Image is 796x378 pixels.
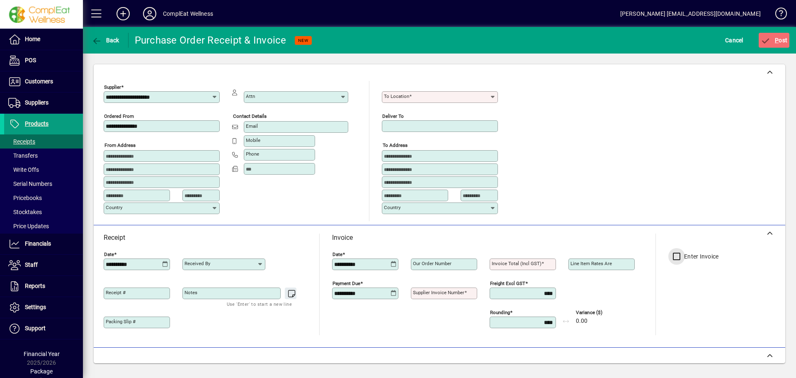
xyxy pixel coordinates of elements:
div: Purchase Order Receipt & Invoice [135,34,286,47]
a: Stocktakes [4,205,83,219]
a: Write Offs [4,163,83,177]
button: Cancel [723,33,745,48]
span: Stocktakes [8,209,42,215]
a: Financials [4,234,83,254]
mat-label: Deliver To [382,113,404,119]
a: Price Updates [4,219,83,233]
mat-label: Ordered from [104,113,134,119]
span: ost [761,37,788,44]
mat-label: Our order number [413,261,451,266]
span: 0.00 [576,318,587,324]
mat-label: Line item rates are [570,261,612,266]
span: Financial Year [24,351,60,357]
mat-label: Date [104,251,114,257]
span: Home [25,36,40,42]
mat-label: Date [332,251,342,257]
a: Staff [4,255,83,276]
span: NEW [298,38,308,43]
div: ComplEat Wellness [163,7,213,20]
mat-label: Mobile [246,137,260,143]
span: Settings [25,304,46,310]
mat-label: Payment due [332,280,360,286]
span: Pricebooks [8,195,42,201]
span: Customers [25,78,53,85]
span: Variance ($) [576,310,626,315]
mat-label: Packing Slip # [106,319,136,324]
a: Receipts [4,134,83,149]
mat-label: Country [106,205,122,210]
a: Home [4,29,83,50]
span: Products [25,120,49,127]
a: POS [4,50,83,71]
a: Reports [4,276,83,297]
mat-label: Rounding [490,310,510,315]
mat-label: Attn [246,93,255,99]
button: Back [90,33,121,48]
span: Transfers [8,152,38,159]
app-page-header-button: Back [83,33,129,48]
a: Knowledge Base [769,2,786,29]
mat-label: Supplier invoice number [413,290,464,295]
mat-label: Phone [246,151,259,157]
mat-hint: Use 'Enter' to start a new line [227,299,292,309]
mat-label: Freight excl GST [490,280,525,286]
div: [PERSON_NAME] [EMAIL_ADDRESS][DOMAIN_NAME] [620,7,761,20]
a: Serial Numbers [4,177,83,191]
mat-label: Country [384,205,400,210]
span: Package [30,368,53,375]
span: Price Updates [8,223,49,229]
mat-label: Receipt # [106,290,126,295]
span: POS [25,57,36,63]
span: Write Offs [8,166,39,173]
a: Pricebooks [4,191,83,205]
span: Suppliers [25,99,49,106]
label: Enter Invoice [682,252,718,261]
mat-label: Supplier [104,84,121,90]
span: Cancel [725,34,743,47]
button: Post [759,33,790,48]
span: Staff [25,261,38,268]
mat-label: To location [384,93,409,99]
button: Add [110,6,136,21]
span: Receipts [8,138,35,145]
a: Suppliers [4,93,83,113]
span: Serial Numbers [8,180,52,187]
mat-label: Notes [184,290,197,295]
span: Back [92,37,119,44]
a: Transfers [4,149,83,163]
span: P [775,37,779,44]
a: Support [4,318,83,339]
button: Profile [136,6,163,21]
span: Financials [25,240,51,247]
a: Customers [4,71,83,92]
mat-label: Received by [184,261,210,266]
mat-label: Invoice Total (incl GST) [492,261,541,266]
a: Settings [4,297,83,318]
span: Support [25,325,46,332]
span: Reports [25,283,45,289]
mat-label: Email [246,123,258,129]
